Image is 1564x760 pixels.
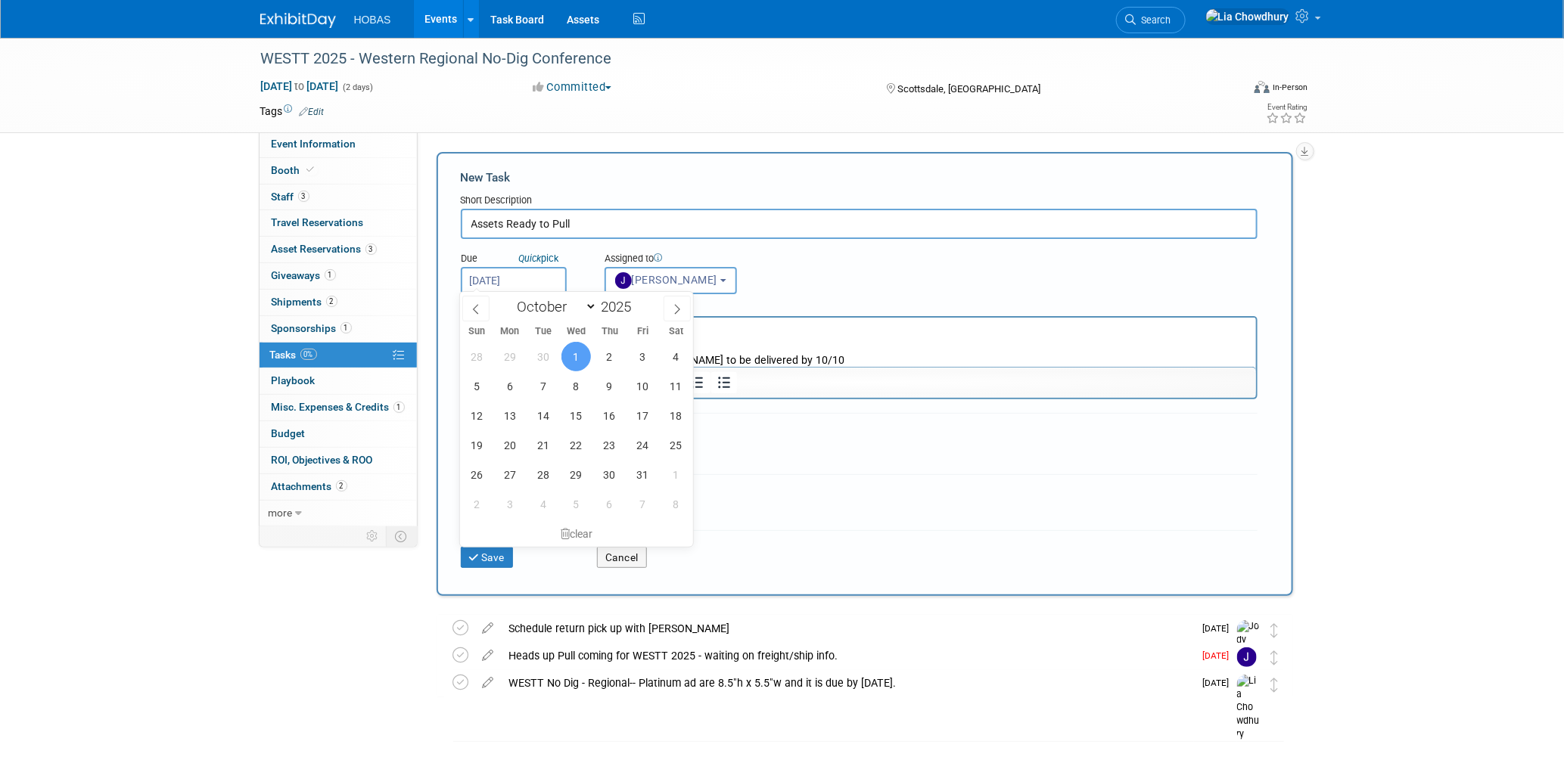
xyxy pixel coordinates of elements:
td: Personalize Event Tab Strip [360,526,387,546]
span: October 29, 2025 [561,460,591,489]
p: These are ready to pull and ship to [PERSON_NAME] to be delivered by 10/10 [9,36,785,51]
span: Travel Reservations [272,216,364,228]
span: Sat [660,327,693,337]
div: Due [461,252,582,267]
a: ROI, Objectives & ROO [260,448,417,473]
button: [PERSON_NAME] [605,267,737,294]
td: Tags [260,104,325,119]
span: October 28, 2025 [528,460,558,489]
div: WESTT No Dig - Regional-- Platinum ad are 8.5"h x 5.5"w and it is due by [DATE]. [502,670,1194,696]
iframe: Rich Text Area [462,318,1256,367]
input: Year [597,298,642,315]
div: WESTT 2025 - Western Regional No-Dig Conference [256,45,1219,73]
span: October 23, 2025 [595,430,624,460]
input: Name of task or a short description [461,209,1258,239]
span: 1 [325,269,336,281]
a: Edit [300,107,325,117]
span: to [293,80,307,92]
div: Heads up Pull coming for WESTT 2025 - waiting on freight/ship info. [502,643,1194,668]
span: October 8, 2025 [561,371,591,401]
button: Bullet list [710,372,736,393]
span: [DATE] [1203,650,1237,661]
span: October 21, 2025 [528,430,558,460]
span: Booth [272,164,318,176]
td: Toggle Event Tabs [386,526,417,546]
span: [PERSON_NAME] [615,274,718,286]
select: Month [510,297,597,316]
span: November 5, 2025 [561,489,591,519]
span: October 20, 2025 [495,430,524,460]
div: Details [461,294,1258,316]
span: 3 [298,191,309,202]
input: Due Date [461,267,567,294]
span: Misc. Expenses & Credits [272,401,405,413]
span: November 8, 2025 [661,489,691,519]
a: edit [475,622,502,635]
a: Sponsorships1 [260,316,417,342]
i: Quick [519,253,542,264]
span: 2 [336,480,347,492]
span: October 27, 2025 [495,460,524,489]
div: Tag Contributors [461,481,1258,497]
span: [DATE] [1203,678,1237,688]
span: Giveaways [272,269,336,281]
span: Budget [272,427,306,439]
span: October 12, 2025 [462,401,491,430]
a: edit [475,649,502,662]
a: Quickpick [516,252,562,265]
div: Schedule return pick up with [PERSON_NAME] [502,616,1194,641]
div: In-Person [1272,82,1307,93]
button: Numbered list [684,372,710,393]
div: Event Format [1152,79,1308,101]
span: October 24, 2025 [628,430,658,460]
span: ROI, Objectives & ROO [272,454,373,466]
div: clear [460,521,693,547]
img: Lia Chowdhury [1205,8,1290,25]
span: October 1, 2025 [561,342,591,371]
span: September 30, 2025 [528,342,558,371]
a: more [260,501,417,526]
span: September 29, 2025 [495,342,524,371]
img: ExhibitDay [260,13,336,28]
a: Search [1116,7,1186,33]
span: November 1, 2025 [661,460,691,489]
span: Playbook [272,374,316,386]
div: Short Description [461,194,1258,209]
span: November 3, 2025 [495,489,524,519]
span: November 4, 2025 [528,489,558,519]
span: October 13, 2025 [495,401,524,430]
span: October 19, 2025 [462,430,491,460]
span: October 2, 2025 [595,342,624,371]
img: Jody Valentino [1237,620,1260,674]
a: Shipments2 [260,290,417,315]
i: Move task [1271,650,1279,665]
span: October 6, 2025 [495,371,524,401]
span: [DATE] [DATE] [260,79,340,93]
span: HOBAS [354,14,391,26]
span: Fri [627,327,660,337]
span: November 6, 2025 [595,489,624,519]
span: 1 [340,322,352,333]
span: Event Information [272,138,356,150]
a: Playbook [260,368,417,394]
span: September 28, 2025 [462,342,491,371]
img: Jennifer Jensen [1237,647,1257,667]
span: Asset Reservations [272,243,377,255]
span: October 18, 2025 [661,401,691,430]
span: 0% [300,349,317,360]
span: October 16, 2025 [595,401,624,430]
button: Save [461,547,514,568]
span: October 17, 2025 [628,401,658,430]
span: 2 [326,296,337,307]
span: October 4, 2025 [661,342,691,371]
a: Staff3 [260,185,417,210]
div: Assigned to [605,252,787,267]
span: Sponsorships [272,322,352,334]
a: Booth [260,158,417,184]
span: November 2, 2025 [462,489,491,519]
body: Rich Text Area. Press ALT-0 for help. [8,5,786,50]
img: Lia Chowdhury [1237,675,1260,741]
span: Thu [593,327,627,337]
div: Event Rating [1266,104,1307,111]
span: October 15, 2025 [561,401,591,430]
